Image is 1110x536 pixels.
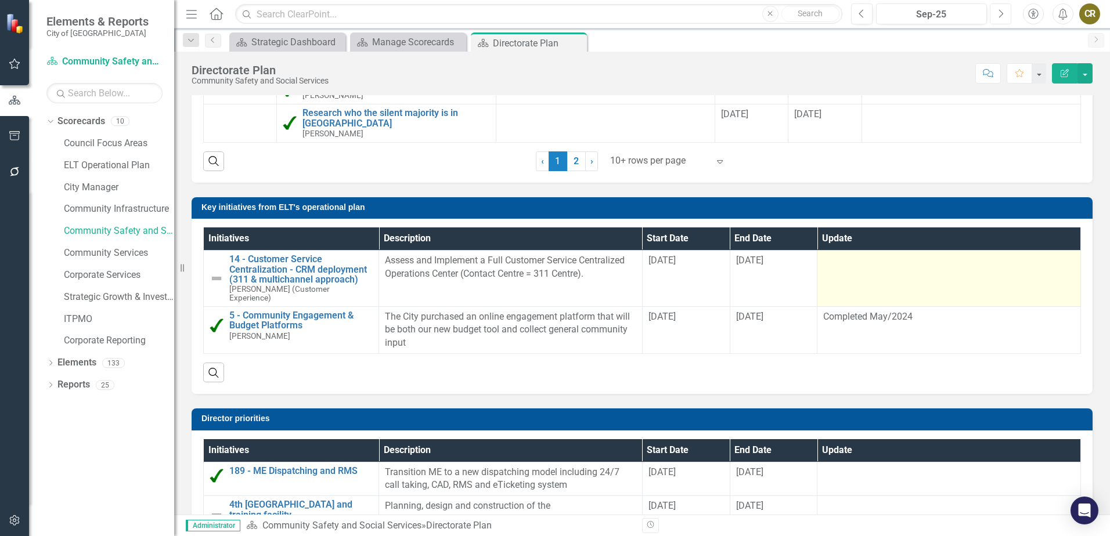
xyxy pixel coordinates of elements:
[642,251,730,306] td: Double-Click to Edit
[493,36,584,50] div: Directorate Plan
[64,291,174,304] a: Strategic Growth & Investment
[541,155,544,166] span: ‹
[96,380,114,390] div: 25
[46,15,149,28] span: Elements & Reports
[64,269,174,282] a: Corporate Services
[192,77,329,85] div: Community Safety and Social Services
[111,117,129,126] div: 10
[6,13,27,34] img: ClearPoint Strategy
[229,332,290,341] small: [PERSON_NAME]
[229,254,373,285] a: 14 - Customer Service Centralization - CRM deployment (311 & multichannel approach)
[262,520,421,531] a: Community Safety and Social Services
[862,104,1080,142] td: Double-Click to Edit
[642,496,730,534] td: Double-Click to Edit
[496,104,715,142] td: Double-Click to Edit
[204,496,379,534] td: Double-Click to Edit Right Click for Context Menu
[567,151,586,171] a: 2
[302,91,363,100] small: [PERSON_NAME]
[385,255,625,279] span: Assess and Implement a Full Customer Service Centralized Operations Center (Contact Centre = 311 ...
[730,251,817,306] td: Double-Click to Edit
[798,9,823,18] span: Search
[817,462,1081,496] td: Double-Click to Edit
[64,334,174,347] a: Corporate Reporting
[57,115,105,128] a: Scorecards
[302,108,489,128] a: Research who the silent majority is in [GEOGRAPHIC_DATA]
[549,151,567,171] span: 1
[229,466,373,476] a: 189 - ME Dispatching and RMS
[736,500,763,511] span: [DATE]
[648,311,676,322] span: [DATE]
[46,83,163,103] input: Search Below...
[201,203,1087,212] h3: Key initiatives from ELT's operational plan
[204,462,379,496] td: Double-Click to Edit Right Click for Context Menu
[46,55,163,68] a: Community Safety and Social Services
[788,104,862,142] td: Double-Click to Edit
[426,520,492,531] div: Directorate Plan
[736,311,763,322] span: [DATE]
[648,255,676,266] span: [DATE]
[246,519,633,533] div: »
[229,499,373,520] a: 4th [GEOGRAPHIC_DATA] and training facility
[876,3,987,24] button: Sep-25
[781,6,839,22] button: Search
[379,251,643,306] td: Double-Click to Edit
[385,311,630,349] span: The City purchased an online engagement platform that will be both our new budget tool and collec...
[379,306,643,354] td: Double-Click to Edit
[210,469,224,483] img: Completed
[730,496,817,534] td: Double-Click to Edit
[46,28,149,38] small: City of [GEOGRAPHIC_DATA]
[229,310,373,331] a: 5 - Community Engagement & Budget Platforms
[817,306,1081,354] td: Double-Click to Edit
[817,251,1081,306] td: Double-Click to Edit
[353,35,463,49] a: Manage Scorecards
[192,64,329,77] div: Directorate Plan
[64,159,174,172] a: ELT Operational Plan
[648,466,676,477] span: [DATE]
[880,8,983,21] div: Sep-25
[251,35,343,49] div: Strategic Dashboard
[277,104,496,142] td: Double-Click to Edit Right Click for Context Menu
[817,496,1081,534] td: Double-Click to Edit
[57,356,96,370] a: Elements
[64,313,174,326] a: ITPMO
[64,137,174,150] a: Council Focus Areas
[590,155,593,166] span: ›
[204,306,379,354] td: Double-Click to Edit Right Click for Context Menu
[736,255,763,266] span: [DATE]
[210,271,224,285] img: Not Defined
[730,306,817,354] td: Double-Click to Edit
[794,108,821,119] span: [DATE]
[64,202,174,216] a: Community Infrastructure
[715,104,788,142] td: Double-Click to Edit
[1071,497,1098,524] div: Open Intercom Messenger
[648,500,676,511] span: [DATE]
[229,285,373,302] small: [PERSON_NAME] (Customer Experience)
[102,358,125,368] div: 133
[642,462,730,496] td: Double-Click to Edit
[283,116,297,130] img: Completed
[385,500,555,524] span: Planning, design and construction of the [GEOGRAPHIC_DATA] and Training Centre
[372,35,463,49] div: Manage Scorecards
[642,306,730,354] td: Double-Click to Edit
[210,508,224,522] img: Not Defined
[232,35,343,49] a: Strategic Dashboard
[385,466,619,491] span: Transition ME to a new dispatching model including 24/7 call taking, CAD, RMS and eTicketing system
[736,466,763,477] span: [DATE]
[379,462,643,496] td: Double-Click to Edit
[1079,3,1100,24] button: CR
[201,414,1087,423] h3: Director priorities
[730,462,817,496] td: Double-Click to Edit
[721,108,748,119] span: [DATE]
[186,520,240,531] span: Administrator
[210,318,224,332] img: Completed
[64,247,174,260] a: Community Services
[823,310,1075,324] p: Completed May/2024
[64,181,174,194] a: City Manager
[204,251,379,306] td: Double-Click to Edit Right Click for Context Menu
[302,129,363,138] small: [PERSON_NAME]
[235,4,842,24] input: Search ClearPoint...
[57,378,90,392] a: Reports
[379,496,643,534] td: Double-Click to Edit
[64,224,174,238] a: Community Safety and Social Services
